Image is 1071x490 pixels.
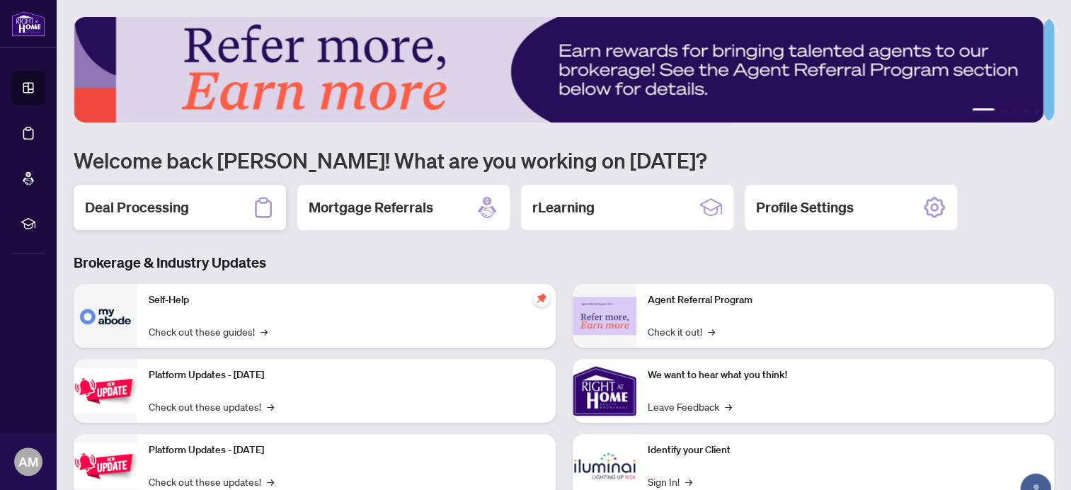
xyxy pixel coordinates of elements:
[1034,108,1040,114] button: 5
[648,399,732,414] a: Leave Feedback→
[149,367,544,383] p: Platform Updates - [DATE]
[648,292,1043,308] p: Agent Referral Program
[149,443,544,458] p: Platform Updates - [DATE]
[18,452,38,472] span: AM
[267,474,274,489] span: →
[267,399,274,414] span: →
[685,474,692,489] span: →
[648,474,692,489] a: Sign In!→
[648,443,1043,458] p: Identify your Client
[74,17,1043,122] img: Slide 0
[260,324,268,339] span: →
[972,108,995,114] button: 1
[1000,108,1006,114] button: 2
[725,399,732,414] span: →
[74,147,1054,173] h1: Welcome back [PERSON_NAME]! What are you working on [DATE]?
[149,324,268,339] a: Check out these guides!→
[149,399,274,414] a: Check out these updates!→
[708,324,715,339] span: →
[648,324,715,339] a: Check it out!→
[532,198,595,217] h2: rLearning
[149,474,274,489] a: Check out these updates!→
[756,198,854,217] h2: Profile Settings
[74,443,137,488] img: Platform Updates - July 8, 2025
[74,368,137,413] img: Platform Updates - July 21, 2025
[573,297,636,336] img: Agent Referral Program
[74,284,137,348] img: Self-Help
[1014,440,1057,483] button: Open asap
[74,253,1054,273] h3: Brokerage & Industry Updates
[533,290,550,307] span: pushpin
[1012,108,1017,114] button: 3
[1023,108,1029,114] button: 4
[149,292,544,308] p: Self-Help
[11,11,45,37] img: logo
[85,198,189,217] h2: Deal Processing
[648,367,1043,383] p: We want to hear what you think!
[309,198,433,217] h2: Mortgage Referrals
[573,359,636,423] img: We want to hear what you think!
